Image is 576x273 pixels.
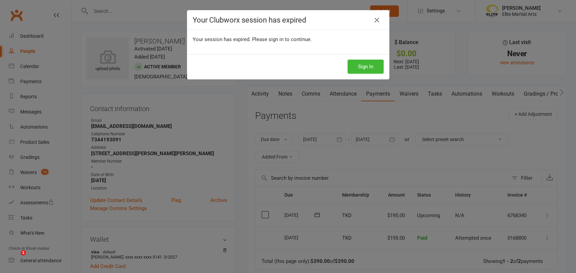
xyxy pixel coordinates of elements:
h4: Your Clubworx session has expired [193,16,384,24]
iframe: Intercom live chat [7,250,23,266]
span: Your session has expired. Please sign in to continue. [193,36,312,42]
span: 1 [21,250,26,255]
button: Sign In [348,60,384,74]
a: Close [372,15,382,26]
